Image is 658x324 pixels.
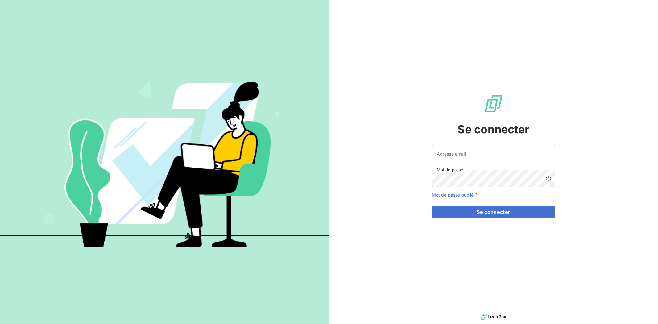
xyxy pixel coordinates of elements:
[481,312,506,322] img: logo
[432,145,555,162] input: placeholder
[457,121,530,138] span: Se connecter
[484,94,503,114] img: Logo LeanPay
[432,192,477,197] a: Mot de passe oublié ?
[432,206,555,218] button: Se connecter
